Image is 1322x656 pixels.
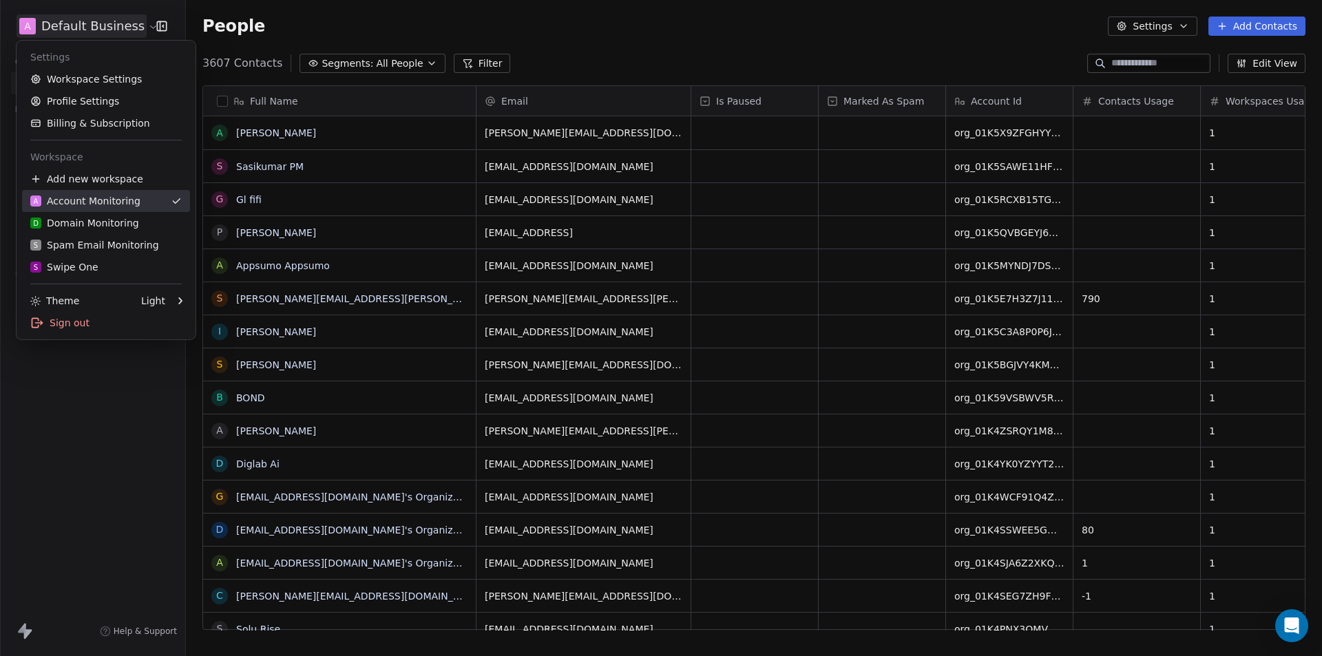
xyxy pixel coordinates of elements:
span: A [34,196,39,207]
div: Spam Email Monitoring [30,238,159,252]
span: S [34,240,38,251]
div: Theme [30,294,79,308]
div: Account Monitoring [30,194,140,208]
div: Workspace [22,146,190,168]
div: Swipe One [30,260,98,274]
div: Add new workspace [22,168,190,190]
span: D [33,218,39,229]
a: Billing & Subscription [22,112,190,134]
span: S [34,262,38,273]
div: Settings [22,46,190,68]
div: Domain Monitoring [30,216,139,230]
div: Light [141,294,165,308]
a: Profile Settings [22,90,190,112]
a: Workspace Settings [22,68,190,90]
div: Sign out [22,312,190,334]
